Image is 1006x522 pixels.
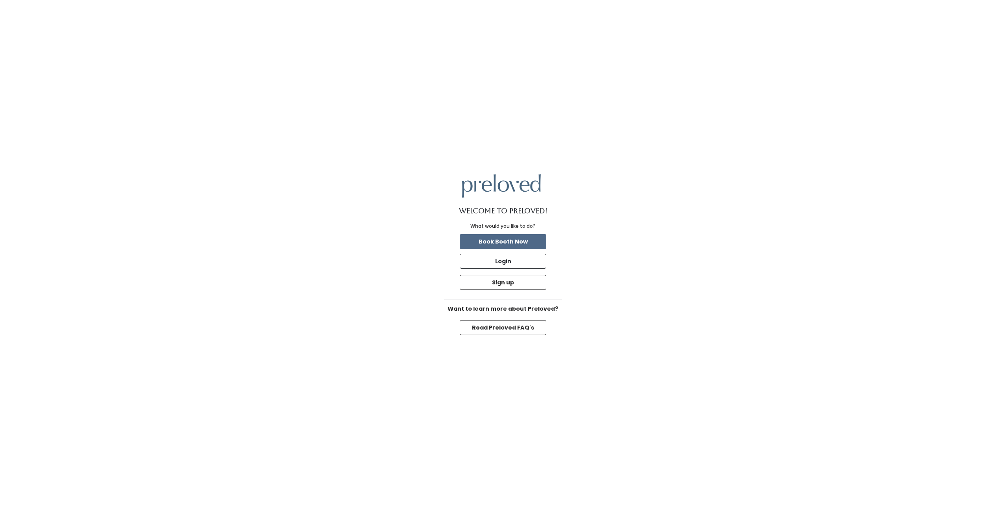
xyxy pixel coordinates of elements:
[470,223,536,230] div: What would you like to do?
[460,254,546,269] button: Login
[458,273,548,291] a: Sign up
[459,207,547,215] h1: Welcome to Preloved!
[460,234,546,249] button: Book Booth Now
[444,306,562,312] h6: Want to learn more about Preloved?
[458,252,548,270] a: Login
[460,275,546,290] button: Sign up
[460,320,546,335] button: Read Preloved FAQ's
[462,174,541,198] img: preloved logo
